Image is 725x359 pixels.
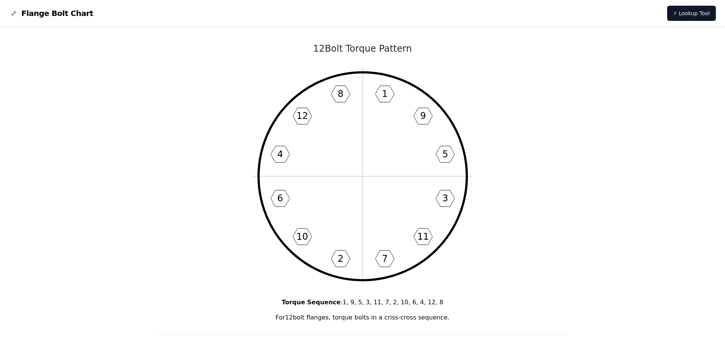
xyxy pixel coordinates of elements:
text: 4 [277,149,283,160]
text: 10 [296,231,308,242]
text: 9 [420,111,426,121]
b: Torque Sequence [282,299,341,306]
a: ⚡ Lookup Tool [667,6,716,21]
text: 8 [338,89,343,99]
span: Flange Bolt Chart [21,8,93,19]
h1: 12 Bolt Torque Pattern [158,43,567,55]
text: 5 [442,149,448,160]
p: For 12 bolt flanges, torque bolts in a criss-cross sequence. [158,313,567,322]
p: : 1, 9, 5, 3, 11, 7, 2, 10, 6, 4, 12, 8 [158,298,567,307]
text: 1 [382,89,387,99]
img: Flange Bolt Chart Logo [9,9,18,18]
text: 2 [338,253,343,264]
text: 11 [417,231,429,242]
text: 12 [296,111,308,121]
a: Flange Bolt Chart LogoFlange Bolt Chart [9,8,93,19]
text: 3 [442,193,448,204]
text: 7 [382,253,387,264]
text: 6 [277,193,283,204]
